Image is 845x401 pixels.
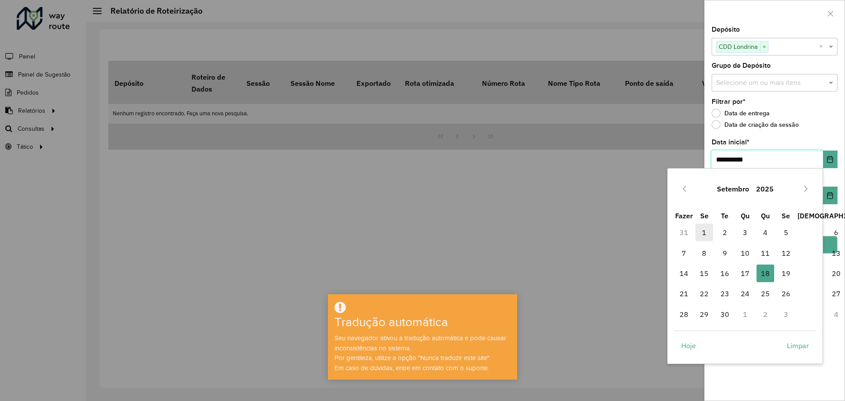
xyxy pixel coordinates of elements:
td: 16 [714,263,735,283]
font: 19 [782,269,790,278]
td: 1 [694,222,714,243]
font: Te [721,211,728,220]
font: Tradução automática [334,316,448,329]
td: 8 [694,243,714,263]
td: 22 [694,283,714,304]
font: 23 [720,289,729,298]
td: 25 [755,283,775,304]
font: 17 [741,269,749,278]
font: Se [782,211,790,220]
font: Hoje [681,341,696,350]
font: 4 [763,228,768,237]
font: 28 [680,310,688,319]
td: 31 [674,222,694,243]
font: 20 [832,269,841,278]
font: Data de criação da sessão [724,121,799,128]
td: 2 [755,304,775,324]
font: 24 [741,289,749,298]
td: 7 [674,243,694,263]
td: 23 [714,283,735,304]
button: Hoje [674,337,703,354]
td: 5 [776,222,796,243]
font: 30 [720,310,729,319]
font: 12 [782,249,790,258]
font: 26 [782,289,790,298]
button: Próximo mês [799,182,813,196]
button: Escolha o ano [753,178,777,199]
td: 30 [714,304,735,324]
font: Por gentileza, utilize a opção "Nunca traduzir este site". [334,354,491,361]
span: × [760,42,768,52]
font: 27 [832,289,841,298]
div: Escolha a data [667,168,823,364]
font: 14 [680,269,688,278]
font: 5 [784,228,788,237]
font: 13 [832,249,841,258]
font: 25 [761,289,770,298]
td: 12 [776,243,796,263]
font: 2025 [756,184,774,193]
font: Se [700,211,709,220]
font: Data inicial [712,138,747,146]
font: Filtrar por [712,98,743,105]
font: 1 [702,228,706,237]
button: Mês anterior [677,182,691,196]
font: 10 [741,249,749,258]
font: 3 [743,228,747,237]
font: 6 [834,228,838,237]
td: 18 [755,263,775,283]
td: 4 [755,222,775,243]
td: 3 [735,222,755,243]
font: 21 [680,289,688,298]
font: Em caso de dúvidas, entre em contato com o suporte. [334,364,489,372]
td: 14 [674,263,694,283]
button: Escolha o mês [713,178,753,199]
font: Grupo de Depósito [712,62,771,69]
button: Escolha a data [823,187,838,204]
font: 2 [723,228,727,237]
font: Seu navegador ativou a tradução automática e pode causar inconsistências no sistema. [334,335,506,352]
font: Limpar [787,341,809,350]
td: 11 [755,243,775,263]
span: Clear all [819,41,827,52]
button: Escolha a data [823,151,838,168]
td: 19 [776,263,796,283]
td: 15 [694,263,714,283]
span: CDD Londrina [716,41,760,52]
font: 7 [682,249,686,258]
td: 28 [674,304,694,324]
font: 15 [700,269,709,278]
td: 17 [735,263,755,283]
td: 3 [776,304,796,324]
td: 24 [735,283,755,304]
font: 22 [700,289,709,298]
td: 26 [776,283,796,304]
font: Depósito [712,26,740,33]
font: 29 [700,310,709,319]
font: 11 [761,249,770,258]
td: 29 [694,304,714,324]
font: Fazer [675,211,693,220]
td: 21 [674,283,694,304]
font: 9 [723,249,727,258]
font: Setembro [717,184,749,193]
font: 16 [720,269,729,278]
font: Data de entrega [724,110,770,117]
td: 2 [714,222,735,243]
font: 8 [702,249,706,258]
td: 9 [714,243,735,263]
td: 10 [735,243,755,263]
font: 18 [761,269,770,278]
font: Qu [761,211,770,220]
td: 1 [735,304,755,324]
button: Limpar [779,337,816,354]
font: Qu [741,211,749,220]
